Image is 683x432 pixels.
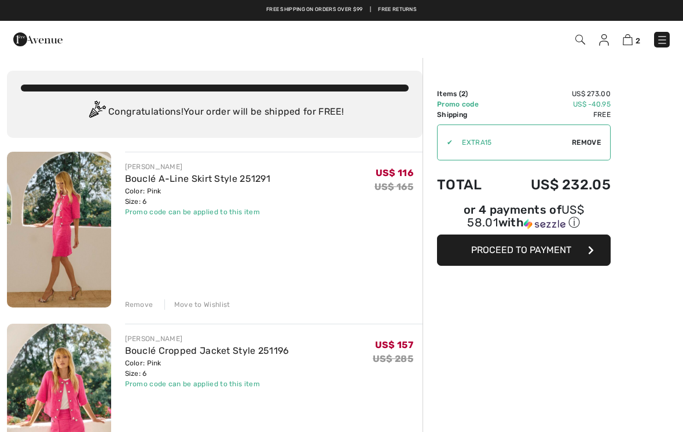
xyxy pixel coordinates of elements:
[85,101,108,124] img: Congratulation2.svg
[378,6,417,14] a: Free Returns
[500,109,611,120] td: Free
[467,203,584,229] span: US$ 58.01
[437,165,500,204] td: Total
[524,219,566,229] img: Sezzle
[125,173,271,184] a: Bouclé A-Line Skirt Style 251291
[623,34,633,45] img: Shopping Bag
[125,345,289,356] a: Bouclé Cropped Jacket Style 251196
[437,89,500,99] td: Items ( )
[374,181,413,192] s: US$ 165
[471,244,571,255] span: Proceed to Payment
[599,34,609,46] img: My Info
[125,334,289,344] div: [PERSON_NAME]
[437,204,611,230] div: or 4 payments of with
[572,137,601,148] span: Remove
[500,89,611,99] td: US$ 273.00
[125,358,289,379] div: Color: Pink Size: 6
[125,299,153,310] div: Remove
[376,167,413,178] span: US$ 116
[21,101,409,124] div: Congratulations! Your order will be shipped for FREE!
[164,299,230,310] div: Move to Wishlist
[13,33,63,44] a: 1ère Avenue
[370,6,371,14] span: |
[125,207,271,217] div: Promo code can be applied to this item
[453,125,572,160] input: Promo code
[438,137,453,148] div: ✔
[266,6,363,14] a: Free shipping on orders over $99
[623,32,640,46] a: 2
[437,235,611,266] button: Proceed to Payment
[461,90,465,98] span: 2
[500,165,611,204] td: US$ 232.05
[575,35,585,45] img: Search
[656,34,668,46] img: Menu
[125,379,289,389] div: Promo code can be applied to this item
[13,28,63,51] img: 1ère Avenue
[636,36,640,45] span: 2
[373,353,413,364] s: US$ 285
[125,186,271,207] div: Color: Pink Size: 6
[125,162,271,172] div: [PERSON_NAME]
[437,109,500,120] td: Shipping
[7,152,111,307] img: Bouclé A-Line Skirt Style 251291
[437,204,611,235] div: or 4 payments ofUS$ 58.01withSezzle Click to learn more about Sezzle
[437,99,500,109] td: Promo code
[500,99,611,109] td: US$ -40.95
[375,339,413,350] span: US$ 157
